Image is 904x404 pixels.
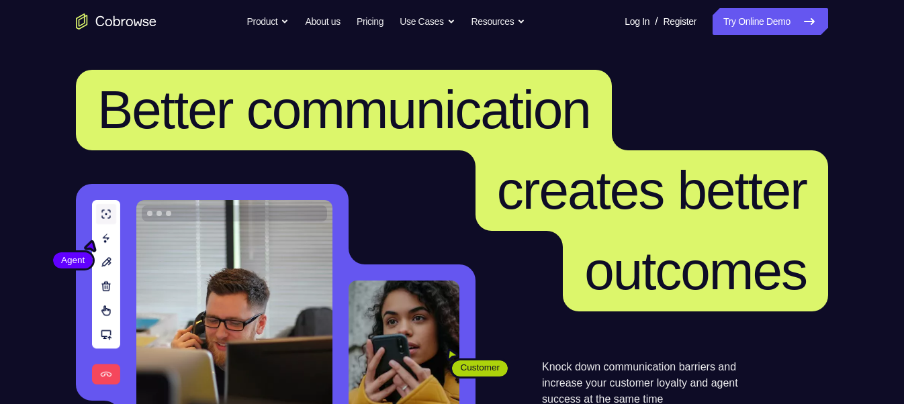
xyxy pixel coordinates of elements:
[584,241,807,301] span: outcomes
[97,80,590,140] span: Better communication
[471,8,526,35] button: Resources
[247,8,289,35] button: Product
[497,160,807,220] span: creates better
[713,8,828,35] a: Try Online Demo
[76,13,156,30] a: Go to the home page
[305,8,340,35] a: About us
[400,8,455,35] button: Use Cases
[357,8,383,35] a: Pricing
[664,8,696,35] a: Register
[625,8,649,35] a: Log In
[655,13,658,30] span: /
